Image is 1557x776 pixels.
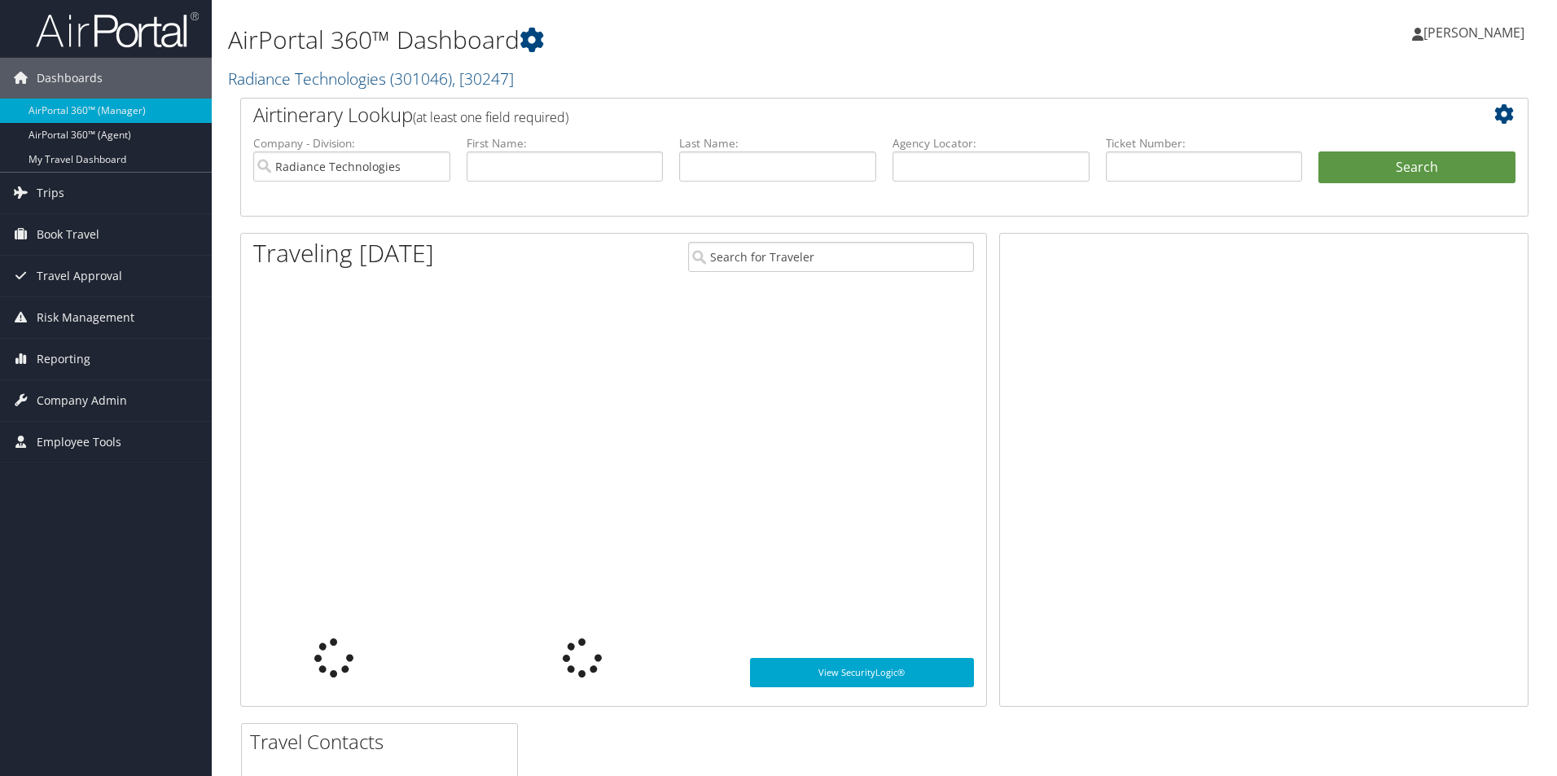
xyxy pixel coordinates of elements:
[36,11,199,49] img: airportal-logo.png
[1106,135,1303,151] label: Ticket Number:
[37,214,99,255] span: Book Travel
[37,422,121,463] span: Employee Tools
[1318,151,1515,184] button: Search
[253,101,1408,129] h2: Airtinerary Lookup
[390,68,452,90] span: ( 301046 )
[37,256,122,296] span: Travel Approval
[750,658,974,687] a: View SecurityLogic®
[253,135,450,151] label: Company - Division:
[37,297,134,338] span: Risk Management
[1423,24,1524,42] span: [PERSON_NAME]
[893,135,1090,151] label: Agency Locator:
[688,242,974,272] input: Search for Traveler
[467,135,664,151] label: First Name:
[253,236,434,270] h1: Traveling [DATE]
[679,135,876,151] label: Last Name:
[228,68,514,90] a: Radiance Technologies
[37,173,64,213] span: Trips
[413,108,568,126] span: (at least one field required)
[452,68,514,90] span: , [ 30247 ]
[37,339,90,379] span: Reporting
[37,58,103,99] span: Dashboards
[1412,8,1541,57] a: [PERSON_NAME]
[250,728,517,756] h2: Travel Contacts
[228,23,1103,57] h1: AirPortal 360™ Dashboard
[37,380,127,421] span: Company Admin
